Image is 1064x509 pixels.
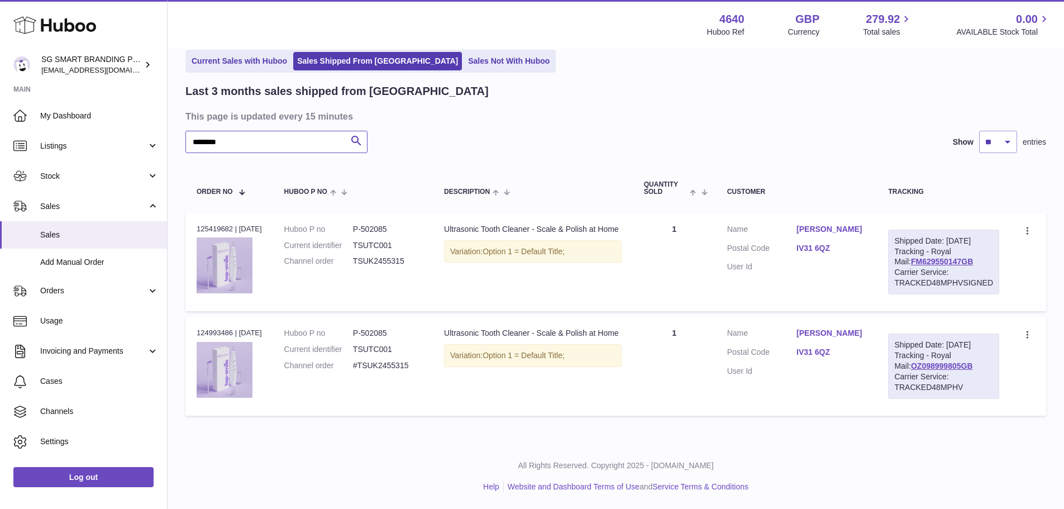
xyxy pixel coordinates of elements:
[40,141,147,151] span: Listings
[788,27,820,37] div: Currency
[444,188,490,196] span: Description
[197,328,262,338] div: 124993486 | [DATE]
[284,240,353,251] dt: Current identifier
[894,372,993,393] div: Carrier Service: TRACKED48MPHV
[956,12,1051,37] a: 0.00 AVAILABLE Stock Total
[444,224,622,235] div: Ultrasonic Tooth Cleaner - Scale & Polish at Home
[353,256,422,267] dd: TSUK2455315
[727,224,796,237] dt: Name
[727,261,796,272] dt: User Id
[953,137,974,148] label: Show
[40,111,159,121] span: My Dashboard
[444,344,622,367] div: Variation:
[40,230,159,240] span: Sales
[284,256,353,267] dt: Channel order
[40,201,147,212] span: Sales
[284,328,353,339] dt: Huboo P no
[796,224,866,235] a: [PERSON_NAME]
[40,316,159,326] span: Usage
[644,181,688,196] span: Quantity Sold
[293,52,462,70] a: Sales Shipped From [GEOGRAPHIC_DATA]
[284,188,327,196] span: Huboo P no
[185,84,489,99] h2: Last 3 months sales shipped from [GEOGRAPHIC_DATA]
[444,240,622,263] div: Variation:
[197,237,252,293] img: plaqueremoverforteethbestselleruk5.png
[727,188,866,196] div: Customer
[41,65,164,74] span: [EMAIL_ADDRESS][DOMAIN_NAME]
[353,360,422,371] dd: #TSUK2455315
[888,188,999,196] div: Tracking
[185,110,1043,122] h3: This page is updated every 15 minutes
[40,286,147,296] span: Orders
[464,52,554,70] a: Sales Not With Huboo
[284,224,353,235] dt: Huboo P no
[176,460,1055,471] p: All Rights Reserved. Copyright 2025 - [DOMAIN_NAME]
[41,54,142,75] div: SG SMART BRANDING PTE. LTD.
[894,236,993,246] div: Shipped Date: [DATE]
[444,328,622,339] div: Ultrasonic Tooth Cleaner - Scale & Polish at Home
[353,328,422,339] dd: P-502085
[888,334,999,398] div: Tracking - Royal Mail:
[40,406,159,417] span: Channels
[633,317,716,415] td: 1
[40,346,147,356] span: Invoicing and Payments
[911,257,973,266] a: FM629550147GB
[866,12,900,27] span: 279.92
[13,56,30,73] img: internalAdmin-4640@internal.huboo.com
[727,328,796,341] dt: Name
[956,27,1051,37] span: AVAILABLE Stock Total
[40,436,159,447] span: Settings
[483,482,499,491] a: Help
[483,247,565,256] span: Option 1 = Default Title;
[508,482,640,491] a: Website and Dashboard Terms of Use
[652,482,748,491] a: Service Terms & Conditions
[197,188,233,196] span: Order No
[796,328,866,339] a: [PERSON_NAME]
[894,340,993,350] div: Shipped Date: [DATE]
[727,366,796,377] dt: User Id
[483,351,565,360] span: Option 1 = Default Title;
[796,347,866,358] a: IV31 6QZ
[353,240,422,251] dd: TSUTC001
[197,342,252,398] img: plaqueremoverforteethbestselleruk5.png
[707,27,745,37] div: Huboo Ref
[284,360,353,371] dt: Channel order
[795,12,819,27] strong: GBP
[188,52,291,70] a: Current Sales with Huboo
[888,230,999,294] div: Tracking - Royal Mail:
[719,12,745,27] strong: 4640
[894,267,993,288] div: Carrier Service: TRACKED48MPHVSIGNED
[1016,12,1038,27] span: 0.00
[40,257,159,268] span: Add Manual Order
[197,224,262,234] div: 125419682 | [DATE]
[353,224,422,235] dd: P-502085
[504,482,748,492] li: and
[911,361,973,370] a: OZ098999805GB
[13,467,154,487] a: Log out
[633,213,716,311] td: 1
[863,27,913,37] span: Total sales
[796,243,866,254] a: IV31 6QZ
[863,12,913,37] a: 279.92 Total sales
[40,376,159,387] span: Cases
[727,347,796,360] dt: Postal Code
[284,344,353,355] dt: Current identifier
[727,243,796,256] dt: Postal Code
[1023,137,1046,148] span: entries
[40,171,147,182] span: Stock
[353,344,422,355] dd: TSUTC001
